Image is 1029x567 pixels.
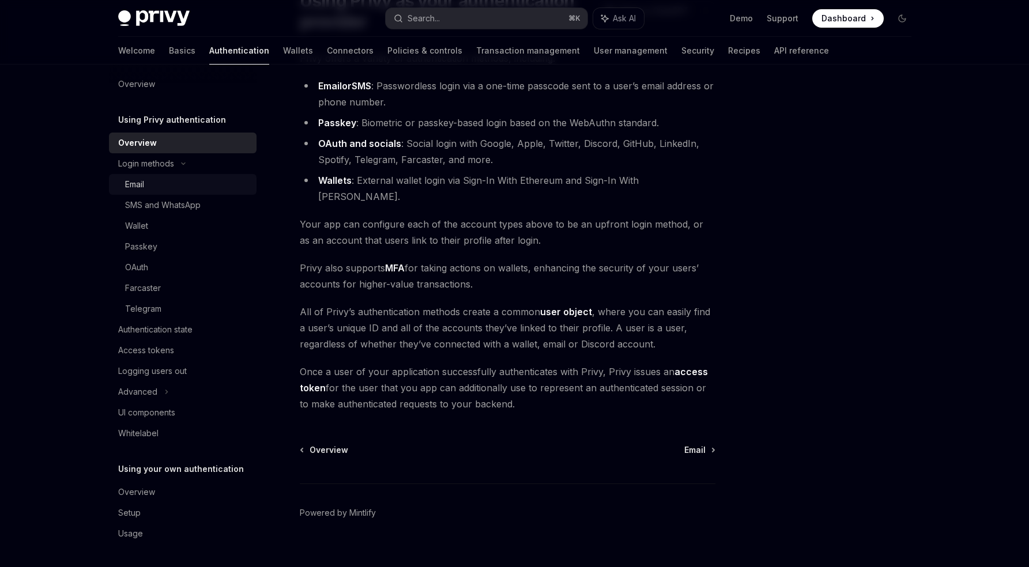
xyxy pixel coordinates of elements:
a: Farcaster [109,278,257,298]
a: Setup [109,502,257,523]
a: Welcome [118,37,155,65]
div: Passkey [125,240,157,254]
div: Search... [408,12,440,25]
a: API reference [774,37,829,65]
a: Whitelabel [109,423,257,444]
a: Recipes [728,37,760,65]
div: Advanced [118,385,157,399]
span: Ask AI [613,13,636,24]
a: Wallets [318,175,352,187]
div: Overview [118,136,157,150]
div: Login methods [118,157,174,171]
div: Wallet [125,219,148,233]
a: User management [594,37,668,65]
div: Access tokens [118,343,174,357]
strong: or [318,80,371,92]
a: MFA [385,262,405,274]
div: SMS and WhatsApp [125,198,201,212]
button: Toggle dark mode [893,9,911,28]
a: Wallets [283,37,313,65]
a: Wallet [109,216,257,236]
a: Dashboard [812,9,884,28]
a: Overview [109,133,257,153]
span: Once a user of your application successfully authenticates with Privy, Privy issues an for the us... [300,364,715,412]
div: Usage [118,527,143,540]
a: Authentication state [109,319,257,340]
div: Telegram [125,302,161,316]
div: OAuth [125,260,148,274]
div: Whitelabel [118,426,159,440]
a: Access tokens [109,340,257,361]
span: Dashboard [821,13,866,24]
span: Email [684,444,706,456]
div: UI components [118,406,175,419]
a: SMS [352,80,371,92]
button: Ask AI [593,8,644,29]
a: OAuth [109,257,257,278]
a: Policies & controls [387,37,462,65]
span: All of Privy’s authentication methods create a common , where you can easily find a user’s unique... [300,304,715,352]
button: Search...⌘K [386,8,587,29]
div: Email [125,177,144,191]
li: : Passwordless login via a one-time passcode sent to a user’s email address or phone number. [300,78,715,110]
a: Passkey [109,236,257,257]
a: Logging users out [109,361,257,381]
a: Support [767,13,798,24]
li: : Social login with Google, Apple, Twitter, Discord, GitHub, LinkedIn, Spotify, Telegram, Farcast... [300,135,715,168]
img: dark logo [118,10,190,27]
h5: Using your own authentication [118,462,244,476]
div: Setup [118,506,141,520]
h5: Using Privy authentication [118,113,226,127]
div: Farcaster [125,281,161,295]
a: OAuth and socials [318,138,401,150]
a: Email [318,80,342,92]
a: Passkey [318,117,356,129]
a: Overview [301,444,348,456]
span: ⌘ K [568,14,581,23]
a: UI components [109,402,257,423]
a: Overview [109,74,257,94]
span: Privy also supports for taking actions on wallets, enhancing the security of your users’ accounts... [300,260,715,292]
span: Overview [310,444,348,456]
a: Authentication [209,37,269,65]
a: SMS and WhatsApp [109,195,257,216]
a: Email [684,444,714,456]
div: Logging users out [118,364,187,378]
a: user object [540,306,592,318]
a: Security [681,37,714,65]
a: Basics [169,37,195,65]
span: Your app can configure each of the account types above to be an upfront login method, or as an ac... [300,216,715,248]
a: Demo [730,13,753,24]
a: Transaction management [476,37,580,65]
a: Telegram [109,298,257,319]
a: Connectors [327,37,374,65]
div: Overview [118,485,155,499]
a: Overview [109,482,257,502]
a: Powered by Mintlify [300,507,376,519]
li: : Biometric or passkey-based login based on the WebAuthn standard. [300,115,715,131]
div: Overview [118,77,155,91]
li: : External wallet login via Sign-In With Ethereum and Sign-In With [PERSON_NAME]. [300,172,715,205]
div: Authentication state [118,323,193,337]
a: Usage [109,523,257,544]
a: Email [109,174,257,195]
